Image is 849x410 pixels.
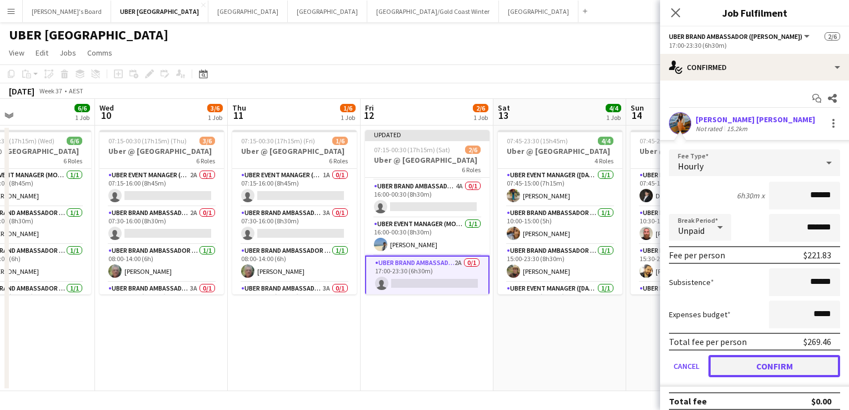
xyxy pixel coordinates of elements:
[669,277,714,287] label: Subsistence
[232,244,357,282] app-card-role: UBER Brand Ambassador ([PERSON_NAME])1/108:00-14:00 (6h)[PERSON_NAME]
[99,130,224,294] app-job-card: 07:15-00:30 (17h15m) (Thu)3/6Uber @ [GEOGRAPHIC_DATA]6 RolesUBER Event Manager (Mon - Fri)2A0/107...
[69,87,83,95] div: AEST
[341,113,355,122] div: 1 Job
[678,161,703,172] span: Hourly
[669,32,811,41] button: UBER Brand Ambassador ([PERSON_NAME])
[631,146,755,156] h3: Uber @ [GEOGRAPHIC_DATA]
[669,249,725,261] div: Fee per person
[365,180,490,218] app-card-role: UBER Brand Ambassador ([PERSON_NAME])4A0/116:00-00:30 (8h30m)
[640,137,701,145] span: 07:45-23:30 (15h45m)
[498,103,510,113] span: Sat
[365,218,490,256] app-card-role: UBER Event Manager (Mon - Fri)1/116:00-00:30 (8h30m)[PERSON_NAME]
[37,87,64,95] span: Week 37
[465,146,481,154] span: 2/6
[725,124,750,133] div: 15.2km
[83,46,117,60] a: Comms
[598,137,613,145] span: 4/4
[332,137,348,145] span: 1/6
[365,103,374,113] span: Fri
[196,157,215,165] span: 6 Roles
[473,113,488,122] div: 1 Job
[288,1,367,22] button: [GEOGRAPHIC_DATA]
[99,146,224,156] h3: Uber @ [GEOGRAPHIC_DATA]
[498,244,622,282] app-card-role: UBER Brand Ambassador ([DATE])1/115:00-23:30 (8h30m)[PERSON_NAME]
[669,32,802,41] span: UBER Brand Ambassador (Mon - Fri)
[329,157,348,165] span: 6 Roles
[232,169,357,207] app-card-role: UBER Event Manager (Mon - Fri)1A0/107:15-16:00 (8h45m)
[67,137,82,145] span: 6/6
[75,113,89,122] div: 1 Job
[99,282,224,320] app-card-role: UBER Brand Ambassador ([PERSON_NAME])3A0/116:00-00:30 (8h30m)
[462,166,481,174] span: 6 Roles
[606,104,621,112] span: 4/4
[207,104,223,112] span: 3/6
[631,103,644,113] span: Sun
[232,282,357,320] app-card-role: UBER Brand Ambassador ([PERSON_NAME])3A0/116:00-00:30 (8h30m)
[825,32,840,41] span: 2/6
[9,86,34,97] div: [DATE]
[9,48,24,58] span: View
[111,1,208,22] button: UBER [GEOGRAPHIC_DATA]
[374,146,450,154] span: 07:15-00:30 (17h15m) (Sat)
[232,103,246,113] span: Thu
[669,355,704,377] button: Cancel
[365,130,490,294] app-job-card: Updated07:15-00:30 (17h15m) (Sat)2/6Uber @ [GEOGRAPHIC_DATA]6 RolesDiganggana [PERSON_NAME]UBER B...
[669,336,747,347] div: Total fee per person
[31,46,53,60] a: Edit
[363,109,374,122] span: 12
[496,109,510,122] span: 13
[498,169,622,207] app-card-role: UBER Event Manager ([DATE])1/107:45-15:00 (7h15m)[PERSON_NAME]
[241,137,315,145] span: 07:15-00:30 (17h15m) (Fri)
[696,114,815,124] div: [PERSON_NAME] [PERSON_NAME]
[811,396,831,407] div: $0.00
[473,104,488,112] span: 2/6
[669,41,840,49] div: 17:00-23:30 (6h30m)
[631,169,755,207] app-card-role: UBER Event Manager ([DATE])1/107:45-15:30 (7h45m)Diganggana [PERSON_NAME]
[99,169,224,207] app-card-role: UBER Event Manager (Mon - Fri)2A0/107:15-16:00 (8h45m)
[232,207,357,244] app-card-role: UBER Brand Ambassador ([PERSON_NAME])3A0/107:30-16:00 (8h30m)
[99,244,224,282] app-card-role: UBER Brand Ambassador ([PERSON_NAME])1/108:00-14:00 (6h)[PERSON_NAME]
[507,137,568,145] span: 07:45-23:30 (15h45m)
[9,27,168,43] h1: UBER [GEOGRAPHIC_DATA]
[498,130,622,294] app-job-card: 07:45-23:30 (15h45m)4/4Uber @ [GEOGRAPHIC_DATA]4 RolesUBER Event Manager ([DATE])1/107:45-15:00 (...
[208,1,288,22] button: [GEOGRAPHIC_DATA]
[678,225,705,236] span: Unpaid
[631,282,755,320] app-card-role: UBER Brand Ambassador ([DATE])1/116:30-21:30 (5h)
[74,104,90,112] span: 6/6
[498,207,622,244] app-card-role: UBER Brand Ambassador ([DATE])1/110:00-15:00 (5h)[PERSON_NAME]
[340,104,356,112] span: 1/6
[498,282,622,320] app-card-role: UBER Event Manager ([DATE])1/115:00-23:30 (8h30m)
[696,124,725,133] div: Not rated
[232,146,357,156] h3: Uber @ [GEOGRAPHIC_DATA]
[4,46,29,60] a: View
[232,130,357,294] div: 07:15-00:30 (17h15m) (Fri)1/6Uber @ [GEOGRAPHIC_DATA]6 RolesUBER Event Manager (Mon - Fri)1A0/107...
[803,336,831,347] div: $269.46
[36,48,48,58] span: Edit
[55,46,81,60] a: Jobs
[498,146,622,156] h3: Uber @ [GEOGRAPHIC_DATA]
[59,48,76,58] span: Jobs
[99,103,114,113] span: Wed
[231,109,246,122] span: 11
[23,1,111,22] button: [PERSON_NAME]'s Board
[669,396,707,407] div: Total fee
[99,207,224,244] app-card-role: UBER Brand Ambassador ([PERSON_NAME])2A0/107:30-16:00 (8h30m)
[365,155,490,165] h3: Uber @ [GEOGRAPHIC_DATA]
[631,130,755,294] app-job-card: 07:45-23:30 (15h45m)4/4Uber @ [GEOGRAPHIC_DATA]4 RolesUBER Event Manager ([DATE])1/107:45-15:30 (...
[199,137,215,145] span: 3/6
[87,48,112,58] span: Comms
[367,1,499,22] button: [GEOGRAPHIC_DATA]/Gold Coast Winter
[737,191,765,201] div: 6h30m x
[63,157,82,165] span: 6 Roles
[98,109,114,122] span: 10
[595,157,613,165] span: 4 Roles
[208,113,222,122] div: 1 Job
[499,1,578,22] button: [GEOGRAPHIC_DATA]
[606,113,621,122] div: 1 Job
[365,130,490,139] div: Updated
[629,109,644,122] span: 14
[708,355,840,377] button: Confirm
